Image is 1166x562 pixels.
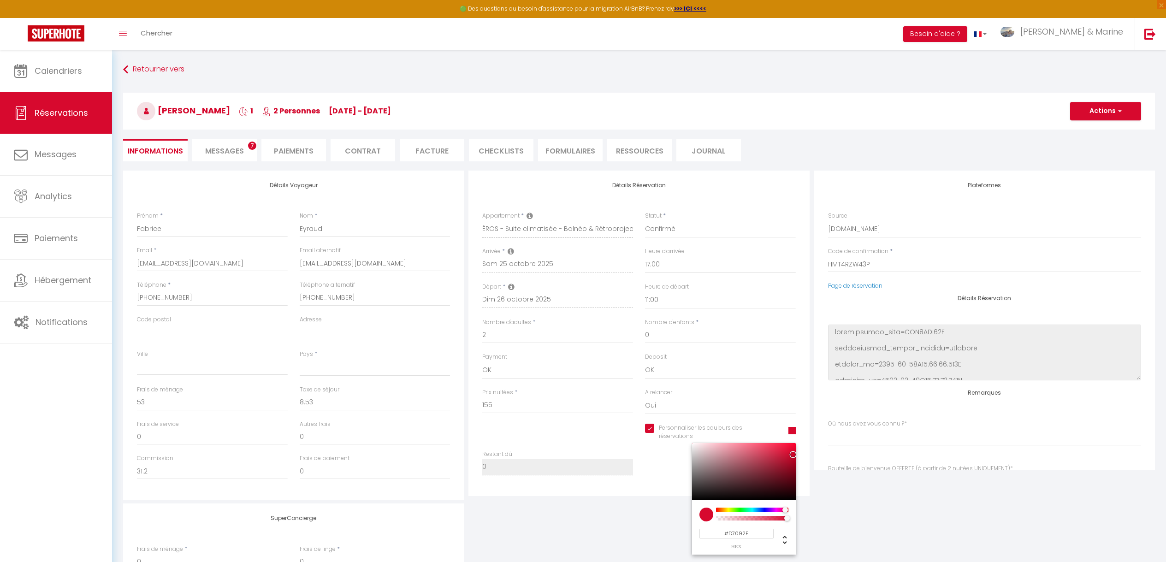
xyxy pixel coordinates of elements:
[645,318,694,327] label: Nombre d'enfants
[645,247,685,256] label: Heure d'arrivée
[137,315,171,324] label: Code postal
[469,139,533,161] li: CHECKLISTS
[137,545,183,554] label: Frais de ménage
[828,295,1141,302] h4: Détails Réservation
[300,545,336,554] label: Frais de linge
[774,529,788,549] div: Change another color definition
[1070,102,1141,120] button: Actions
[482,182,795,189] h4: Détails Réservation
[137,515,450,521] h4: SuperConcierge
[482,247,501,256] label: Arrivée
[329,106,391,116] span: [DATE] - [DATE]
[400,139,464,161] li: Facture
[482,212,520,220] label: Appartement
[36,316,88,328] span: Notifications
[482,388,513,397] label: Prix nuitées
[482,318,531,327] label: Nombre d'adultes
[137,212,159,220] label: Prénom
[828,464,1013,473] label: Bouteille de bienvenue OFFERTE (à partir de 2 nuitées UNIQUEMENT)
[137,420,179,429] label: Frais de service
[248,142,256,150] span: 7
[134,18,179,50] a: Chercher
[828,182,1141,189] h4: Plateformes
[300,454,349,463] label: Frais de paiement
[538,139,603,161] li: FORMULAIRES
[35,65,82,77] span: Calendriers
[994,18,1135,50] a: ... [PERSON_NAME] & Marine
[676,139,741,161] li: Journal
[300,420,331,429] label: Autres frais
[137,105,230,116] span: [PERSON_NAME]
[137,454,173,463] label: Commission
[482,450,512,459] label: Restant dû
[828,212,847,220] label: Source
[137,246,152,255] label: Email
[1144,28,1156,40] img: logout
[300,281,355,290] label: Téléphone alternatif
[607,139,672,161] li: Ressources
[262,106,320,116] span: 2 Personnes
[645,212,662,220] label: Statut
[28,25,84,41] img: Super Booking
[1000,27,1014,37] img: ...
[137,350,148,359] label: Ville
[828,420,907,428] label: Où nous avez vous connu ?
[482,353,507,361] label: Payment
[137,281,166,290] label: Téléphone
[300,350,313,359] label: Pays
[141,28,172,38] span: Chercher
[35,148,77,160] span: Messages
[828,282,882,290] a: Page de réservation
[699,544,774,549] span: hex
[645,353,667,361] label: Deposit
[300,315,322,324] label: Adresse
[828,390,1141,396] h4: Remarques
[137,385,183,394] label: Frais de ménage
[35,190,72,202] span: Analytics
[123,139,188,161] li: Informations
[482,283,501,291] label: Départ
[123,61,1155,78] a: Retourner vers
[1020,26,1123,37] span: [PERSON_NAME] & Marine
[300,212,313,220] label: Nom
[331,139,395,161] li: Contrat
[645,283,689,291] label: Heure de départ
[35,274,91,286] span: Hébergement
[35,107,88,118] span: Réservations
[35,232,78,244] span: Paiements
[205,146,244,156] span: Messages
[239,106,253,116] span: 1
[674,5,706,12] a: >>> ICI <<<<
[699,529,774,538] input: hex
[300,385,339,394] label: Taxe de séjour
[300,246,341,255] label: Email alternatif
[903,26,967,42] button: Besoin d'aide ?
[645,388,672,397] label: A relancer
[828,247,888,256] label: Code de confirmation
[261,139,326,161] li: Paiements
[137,182,450,189] h4: Détails Voyageur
